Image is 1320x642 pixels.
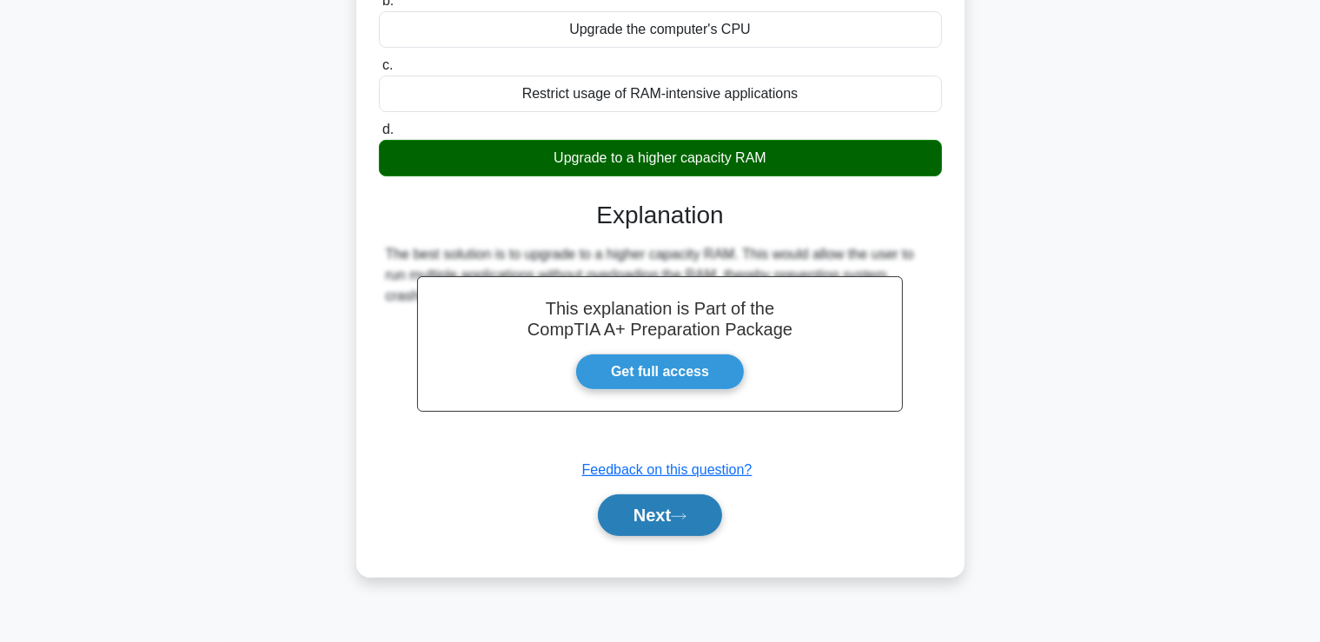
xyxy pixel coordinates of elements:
div: The best solution is to upgrade to a higher capacity RAM. This would allow the user to run multip... [386,244,935,307]
h3: Explanation [389,201,932,230]
button: Next [598,494,722,536]
a: Get full access [575,354,745,390]
div: Restrict usage of RAM-intensive applications [379,76,942,112]
span: d. [382,122,394,136]
div: Upgrade to a higher capacity RAM [379,140,942,176]
a: Feedback on this question? [582,462,753,477]
span: c. [382,57,393,72]
div: Upgrade the computer's CPU [379,11,942,48]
